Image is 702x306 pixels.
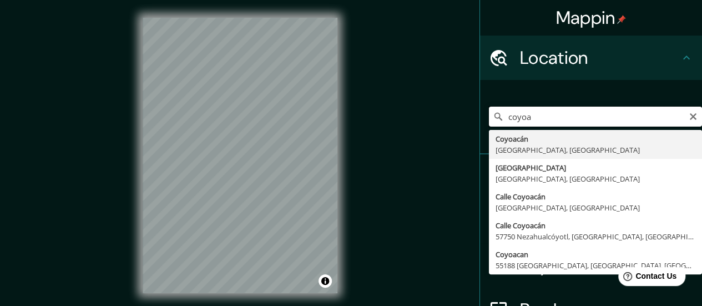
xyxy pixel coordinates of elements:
div: [GEOGRAPHIC_DATA], [GEOGRAPHIC_DATA] [496,202,695,213]
img: pin-icon.png [617,15,626,24]
input: Pick your city or area [489,107,702,127]
div: Style [480,199,702,243]
div: 57750 Nezahualcóyotl, [GEOGRAPHIC_DATA], [GEOGRAPHIC_DATA] [496,231,695,242]
div: Layout [480,243,702,288]
div: [GEOGRAPHIC_DATA] [496,162,695,173]
button: Clear [689,111,698,121]
div: [GEOGRAPHIC_DATA], [GEOGRAPHIC_DATA] [496,144,695,155]
div: 55188 [GEOGRAPHIC_DATA], [GEOGRAPHIC_DATA], [GEOGRAPHIC_DATA] [496,260,695,271]
div: Calle Coyoacán [496,191,695,202]
div: Coyoacán [496,133,695,144]
h4: Location [520,47,680,69]
div: Location [480,36,702,80]
div: Calle Coyoacán [496,220,695,231]
div: Pins [480,154,702,199]
button: Toggle attribution [319,274,332,288]
h4: Layout [520,254,680,277]
h4: Mappin [556,7,627,29]
canvas: Map [143,18,337,293]
div: [GEOGRAPHIC_DATA], [GEOGRAPHIC_DATA] [496,173,695,184]
iframe: Help widget launcher [603,263,690,294]
div: Coyoacan [496,249,695,260]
